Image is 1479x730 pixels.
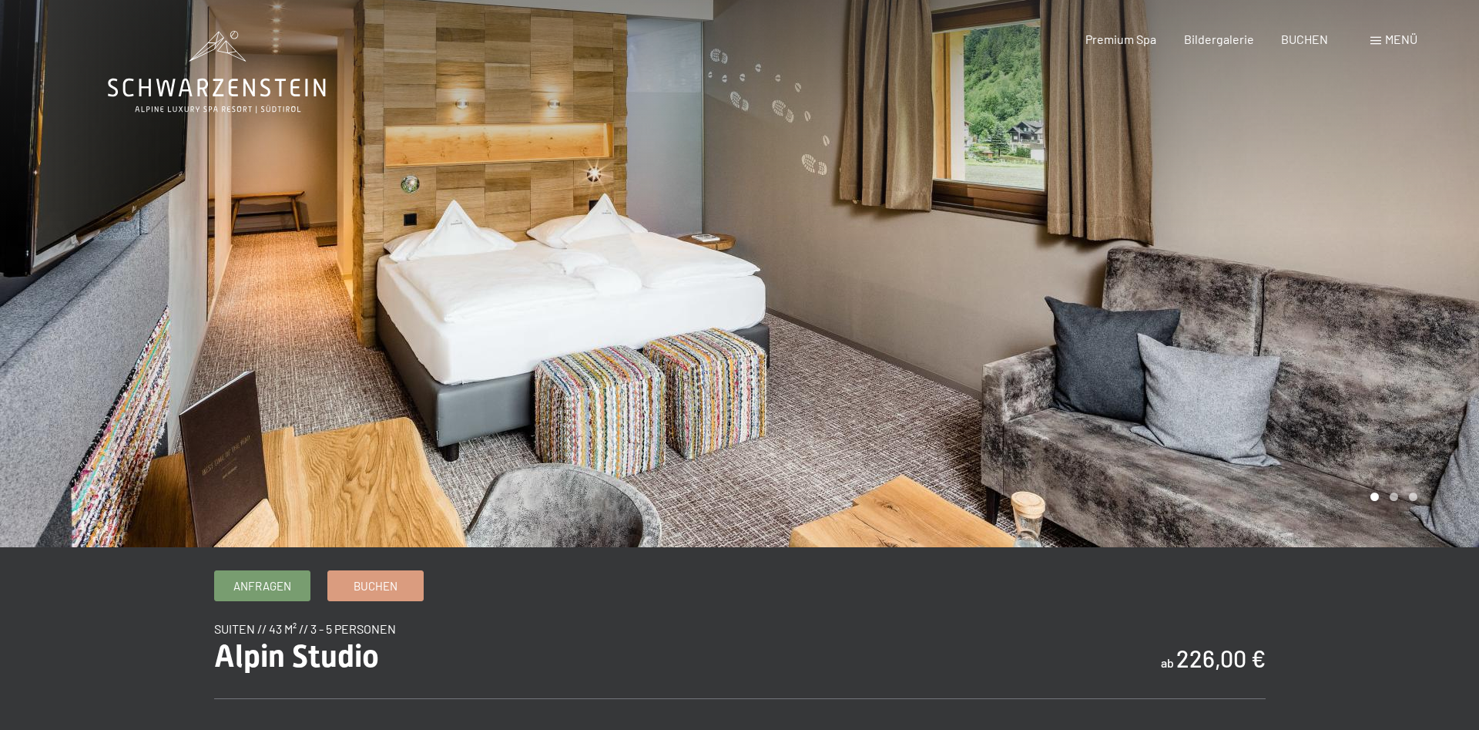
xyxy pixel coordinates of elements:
a: Anfragen [215,571,310,600]
a: Bildergalerie [1184,32,1254,46]
b: 226,00 € [1176,644,1266,672]
span: ab [1161,655,1174,670]
span: Menü [1385,32,1417,46]
a: Buchen [328,571,423,600]
span: Anfragen [233,578,291,594]
span: Suiten // 43 m² // 3 - 5 Personen [214,621,396,636]
a: Premium Spa [1085,32,1156,46]
span: Alpin Studio [214,638,379,674]
a: BUCHEN [1281,32,1328,46]
span: Buchen [354,578,397,594]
